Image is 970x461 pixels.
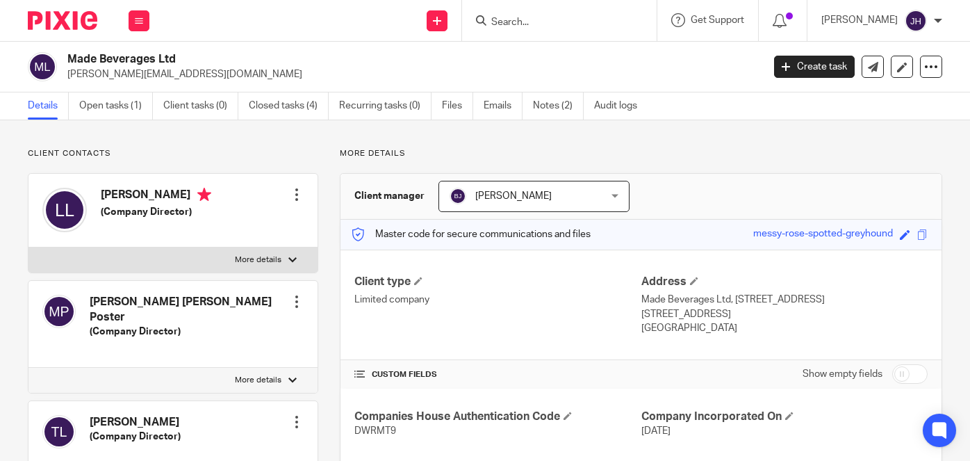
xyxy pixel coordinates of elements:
[450,188,466,204] img: svg%3E
[641,426,671,436] span: [DATE]
[101,205,211,219] h5: (Company Director)
[442,92,473,120] a: Files
[42,415,76,448] img: svg%3E
[101,188,211,205] h4: [PERSON_NAME]
[533,92,584,120] a: Notes (2)
[197,188,211,202] i: Primary
[803,367,882,381] label: Show empty fields
[753,227,893,243] div: messy-rose-spotted-greyhound
[490,17,615,29] input: Search
[67,67,753,81] p: [PERSON_NAME][EMAIL_ADDRESS][DOMAIN_NAME]
[354,293,641,307] p: Limited company
[90,325,290,339] h5: (Company Director)
[351,227,591,241] p: Master code for secure communications and files
[354,369,641,380] h4: CUSTOM FIELDS
[90,415,181,430] h4: [PERSON_NAME]
[354,189,425,203] h3: Client manager
[905,10,927,32] img: svg%3E
[641,410,928,424] h4: Company Incorporated On
[90,430,181,444] h5: (Company Director)
[821,13,898,27] p: [PERSON_NAME]
[28,52,57,81] img: svg%3E
[641,293,928,307] p: Made Beverages Ltd, [STREET_ADDRESS]
[28,148,318,159] p: Client contacts
[691,15,744,25] span: Get Support
[354,426,396,436] span: DWRMT9
[90,295,290,325] h4: [PERSON_NAME] [PERSON_NAME] Poster
[235,375,281,386] p: More details
[594,92,648,120] a: Audit logs
[28,92,69,120] a: Details
[340,148,942,159] p: More details
[774,56,855,78] a: Create task
[354,275,641,289] h4: Client type
[79,92,153,120] a: Open tasks (1)
[67,52,616,67] h2: Made Beverages Ltd
[641,321,928,335] p: [GEOGRAPHIC_DATA]
[163,92,238,120] a: Client tasks (0)
[235,254,281,266] p: More details
[42,188,87,232] img: svg%3E
[641,275,928,289] h4: Address
[641,307,928,321] p: [STREET_ADDRESS]
[28,11,97,30] img: Pixie
[249,92,329,120] a: Closed tasks (4)
[484,92,523,120] a: Emails
[42,295,76,328] img: svg%3E
[354,410,641,424] h4: Companies House Authentication Code
[475,191,552,201] span: [PERSON_NAME]
[339,92,431,120] a: Recurring tasks (0)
